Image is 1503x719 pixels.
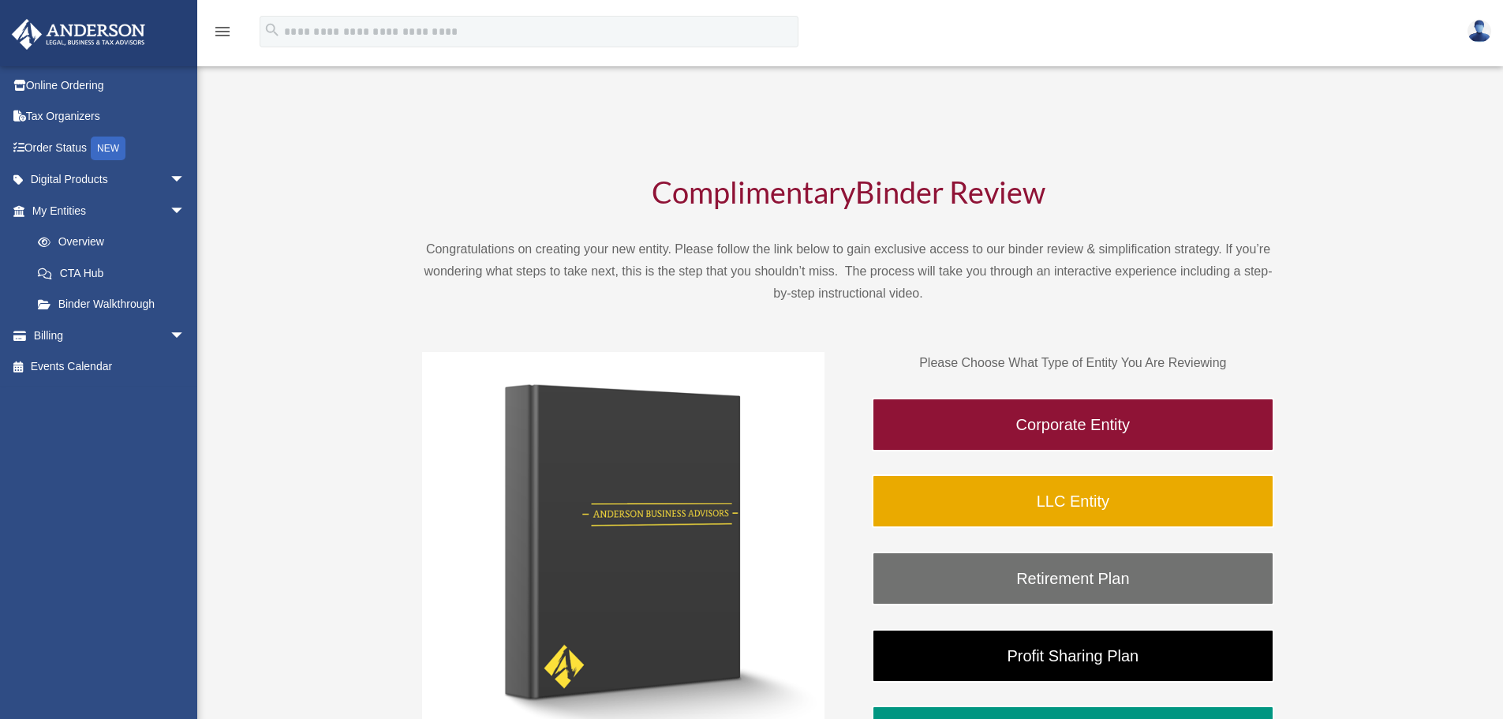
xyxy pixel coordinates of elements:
a: Events Calendar [11,351,209,383]
i: search [264,21,281,39]
span: Complimentary [652,174,855,210]
a: Tax Organizers [11,101,209,133]
a: Order StatusNEW [11,132,209,164]
a: Billingarrow_drop_down [11,320,209,351]
img: User Pic [1467,20,1491,43]
span: Binder Review [855,174,1045,210]
a: Profit Sharing Plan [872,629,1274,683]
a: My Entitiesarrow_drop_down [11,195,209,227]
a: menu [213,28,232,41]
img: Anderson Advisors Platinum Portal [7,19,150,50]
div: NEW [91,137,125,160]
a: Overview [22,227,209,258]
a: Retirement Plan [872,552,1274,605]
a: LLC Entity [872,474,1274,528]
span: arrow_drop_down [170,164,201,197]
i: menu [213,22,232,41]
a: CTA Hub [22,257,209,289]
p: Please Choose What Type of Entity You Are Reviewing [872,352,1274,374]
a: Binder Walkthrough [22,289,201,320]
span: arrow_drop_down [170,320,201,352]
p: Congratulations on creating your new entity. Please follow the link below to gain exclusive acces... [422,238,1274,305]
span: arrow_drop_down [170,195,201,227]
a: Digital Productsarrow_drop_down [11,164,209,196]
a: Online Ordering [11,69,209,101]
a: Corporate Entity [872,398,1274,451]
